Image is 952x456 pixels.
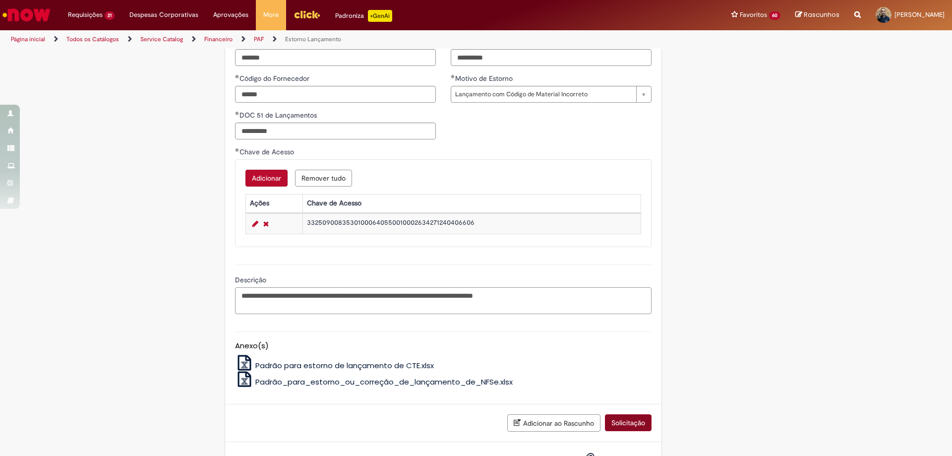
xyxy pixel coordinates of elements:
[250,218,261,230] a: Editar Linha 1
[235,275,268,284] span: Descrição
[455,86,631,102] span: Lançamento com Código de Material Incorreto
[335,10,392,22] div: Padroniza
[235,342,652,350] h5: Anexo(s)
[68,10,103,20] span: Requisições
[235,148,239,152] span: Obrigatório Preenchido
[295,170,352,187] button: Remove all rows for Chave de Acesso
[455,74,515,83] span: Motivo de Estorno
[285,35,341,43] a: Estorno Lançamento
[11,35,45,43] a: Página inicial
[894,10,945,19] span: [PERSON_NAME]
[254,35,264,43] a: PAF
[235,86,436,103] input: Código do Fornecedor
[605,414,652,431] button: Solicitação
[235,377,513,387] a: Padrão_para_estorno_ou_correção_de_lançamento_de_NFSe.xlsx
[769,11,780,20] span: 60
[213,10,248,20] span: Aprovações
[105,11,115,20] span: 21
[507,414,600,432] button: Adicionar ao Rascunho
[235,360,434,371] a: Padrão para estorno de lançamento de CTE.xlsx
[66,35,119,43] a: Todos os Catálogos
[294,7,320,22] img: click_logo_yellow_360x200.png
[235,74,239,78] span: Obrigatório Preenchido
[235,287,652,314] textarea: Descrição
[255,377,513,387] span: Padrão_para_estorno_ou_correção_de_lançamento_de_NFSe.xlsx
[235,49,436,66] input: Numero NRI
[239,111,319,120] span: DOC 51 de Lançamentos
[1,5,52,25] img: ServiceNow
[235,111,239,115] span: Obrigatório Preenchido
[140,35,183,43] a: Service Catalog
[303,195,641,213] th: Chave de Acesso
[245,195,302,213] th: Ações
[263,10,279,20] span: More
[303,214,641,234] td: 33250900835301000640550010002634271240406606
[451,49,652,66] input: DOC 50 de Lançamentos
[235,123,436,139] input: DOC 51 de Lançamentos
[795,10,839,20] a: Rascunhos
[245,170,288,187] button: Add a row for Chave de Acesso
[804,10,839,19] span: Rascunhos
[204,35,233,43] a: Financeiro
[239,74,311,83] span: Código do Fornecedor
[740,10,767,20] span: Favoritos
[451,74,455,78] span: Obrigatório Preenchido
[261,218,271,230] a: Remover linha 1
[129,10,198,20] span: Despesas Corporativas
[368,10,392,22] p: +GenAi
[7,30,627,49] ul: Trilhas de página
[239,147,296,156] span: Chave de Acesso
[255,360,434,371] span: Padrão para estorno de lançamento de CTE.xlsx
